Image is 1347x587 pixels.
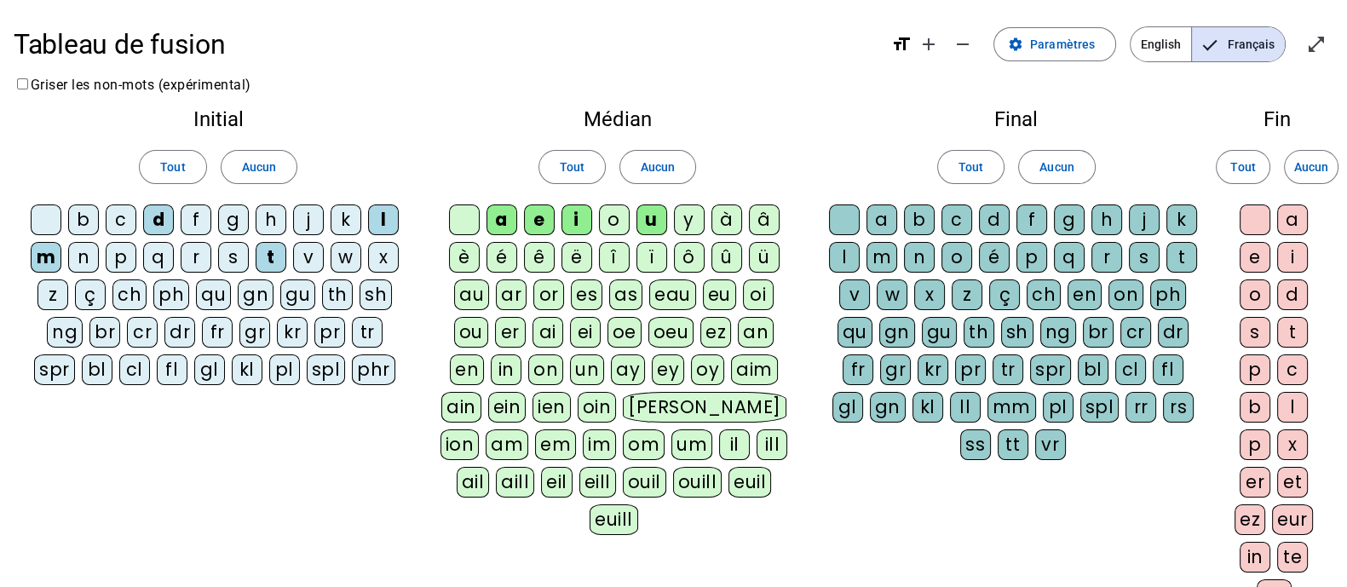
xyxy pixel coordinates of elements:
div: î [599,242,630,273]
div: a [1277,204,1308,235]
div: bl [82,354,112,385]
span: Tout [160,157,185,177]
div: c [941,204,972,235]
div: en [450,354,484,385]
div: um [671,429,712,460]
div: k [331,204,361,235]
div: ail [457,467,490,498]
div: p [106,242,136,273]
div: j [1129,204,1160,235]
div: v [293,242,324,273]
div: kr [918,354,948,385]
mat-icon: open_in_full [1306,34,1327,55]
h2: Final [826,109,1207,129]
div: mm [987,392,1036,423]
div: ï [636,242,667,273]
div: s [218,242,249,273]
div: o [599,204,630,235]
div: em [535,429,576,460]
span: Paramètres [1030,34,1095,55]
button: Aucun [1284,150,1338,184]
div: r [1091,242,1122,273]
div: l [368,204,399,235]
div: à [711,204,742,235]
div: t [1277,317,1308,348]
button: Paramètres [993,27,1116,61]
div: ein [488,392,527,423]
div: aim [731,354,778,385]
div: ez [700,317,731,348]
div: k [1166,204,1197,235]
div: an [738,317,774,348]
div: [PERSON_NAME] [623,392,786,423]
div: ez [1235,504,1265,535]
div: ph [153,279,189,310]
span: Aucun [641,157,675,177]
div: euil [728,467,771,498]
div: ng [1040,317,1076,348]
div: ch [112,279,147,310]
div: rr [1125,392,1156,423]
mat-icon: settings [1008,37,1023,52]
div: au [454,279,489,310]
div: br [89,317,120,348]
div: n [68,242,99,273]
div: ng [47,317,83,348]
div: dr [1158,317,1189,348]
div: ç [989,279,1020,310]
div: sh [360,279,392,310]
div: ou [454,317,488,348]
div: e [1240,242,1270,273]
div: oeu [648,317,694,348]
div: cl [1115,354,1146,385]
div: te [1277,542,1308,573]
div: ch [1027,279,1061,310]
div: euill [590,504,637,535]
div: s [1129,242,1160,273]
button: Entrer en plein écran [1299,27,1333,61]
div: ô [674,242,705,273]
div: f [181,204,211,235]
div: cr [127,317,158,348]
div: et [1277,467,1308,498]
button: Diminuer la taille de la police [946,27,980,61]
div: gl [832,392,863,423]
div: p [1240,429,1270,460]
span: Tout [958,157,983,177]
div: eau [649,279,696,310]
button: Tout [139,150,206,184]
div: dr [164,317,195,348]
div: fr [202,317,233,348]
div: kl [912,392,943,423]
div: fl [1153,354,1183,385]
div: gn [879,317,915,348]
div: pr [314,317,345,348]
div: un [570,354,604,385]
div: ar [496,279,527,310]
div: er [495,317,526,348]
div: oy [691,354,724,385]
button: Tout [937,150,1004,184]
div: â [749,204,780,235]
div: ouil [623,467,666,498]
div: d [143,204,174,235]
div: rs [1163,392,1194,423]
div: a [866,204,897,235]
div: ê [524,242,555,273]
div: j [293,204,324,235]
div: fl [157,354,187,385]
mat-button-toggle-group: Language selection [1130,26,1286,62]
button: Aucun [221,150,297,184]
div: t [256,242,286,273]
div: pr [955,354,986,385]
div: f [1016,204,1047,235]
div: gn [238,279,273,310]
div: cr [1120,317,1151,348]
div: ss [960,429,991,460]
div: on [528,354,563,385]
div: u [636,204,667,235]
h2: Médian [436,109,797,129]
div: ph [1150,279,1186,310]
div: e [524,204,555,235]
div: gr [239,317,270,348]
